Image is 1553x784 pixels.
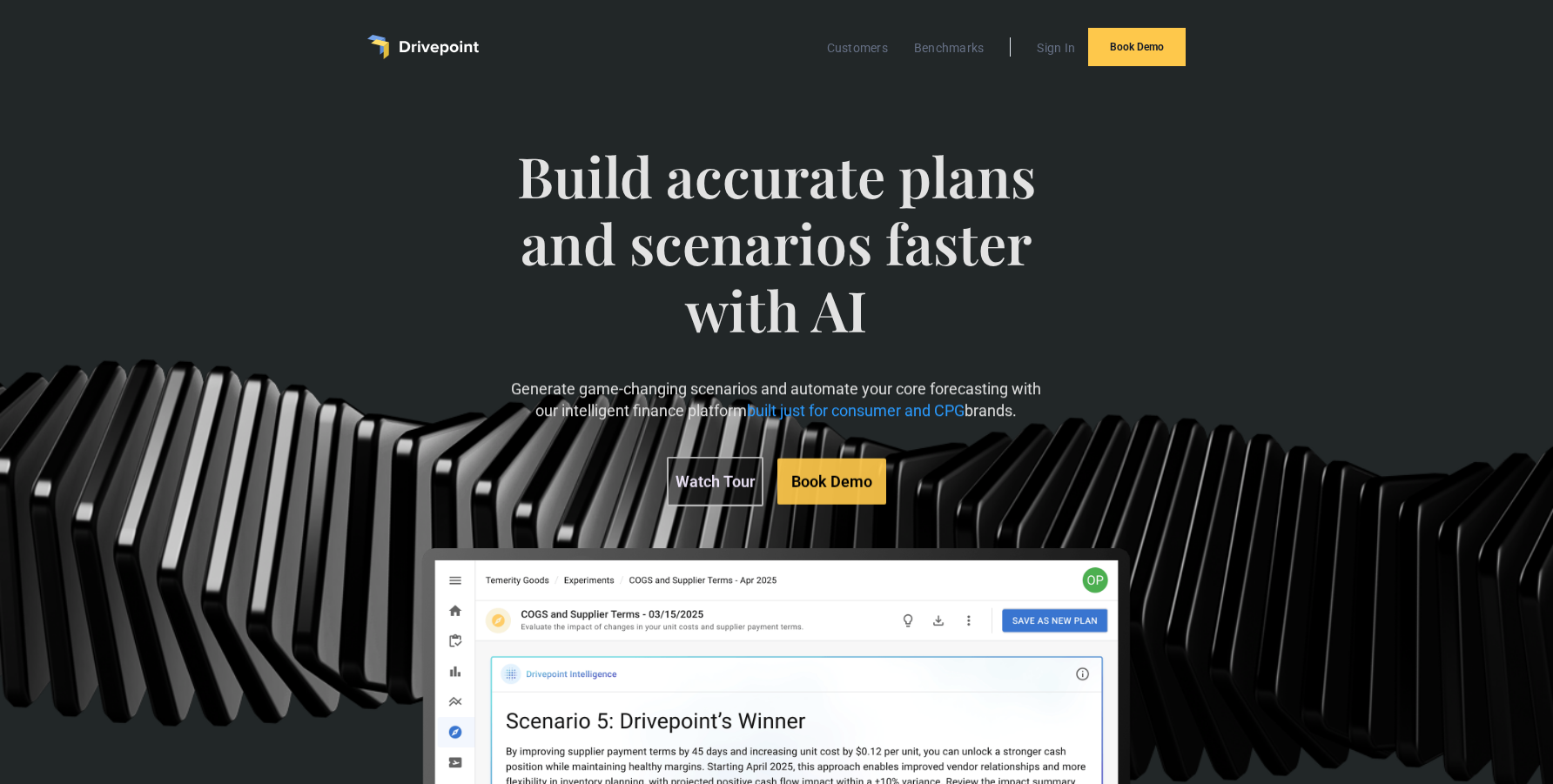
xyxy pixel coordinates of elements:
span: built just for consumer and CPG [747,402,965,420]
a: Benchmarks [905,37,993,59]
a: Book Demo [1088,28,1186,66]
a: Customers [818,37,897,59]
a: Watch Tour [667,457,763,506]
p: Generate game-changing scenarios and automate your core forecasting with our intelligent finance ... [509,379,1043,422]
span: Build accurate plans and scenarios faster with AI [509,143,1043,378]
a: home [367,35,479,59]
a: Book Demo [777,459,886,505]
a: Sign In [1028,37,1084,59]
